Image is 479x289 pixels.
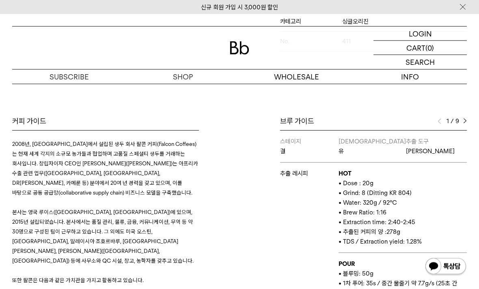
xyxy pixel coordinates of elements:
[12,277,144,284] span: 또한 팔콘은 다음과 같은 가치관을 가지고 활동하고 있습니다.
[339,199,397,207] span: • Water: 320g / 92°C
[455,117,459,126] span: 9
[12,117,199,126] div: 커피 가이드
[339,147,406,156] p: 유
[280,169,339,179] p: 추출 레시피
[406,55,435,69] p: SEARCH
[12,141,198,196] span: 2008년, [GEOGRAPHIC_DATA]에서 설립된 생두 회사 팔콘 커피(Falcon Coffees)는 현재 세계 각지의 소규모 농가들과 협업하며 고품질 스페셜티 생두를 ...
[373,41,467,55] a: CART (0)
[339,269,467,279] p: • 블루밍: 50g
[280,117,467,126] div: 브루 가이드
[280,138,301,146] span: 스테이지
[339,229,400,236] span: • 추출된 커피의 양 :278g
[445,117,449,126] span: 1
[451,117,454,126] span: /
[339,261,355,268] b: POUR
[126,70,239,84] a: SHOP
[339,138,406,146] span: [DEMOGRAPHIC_DATA]
[339,170,352,178] b: HOT
[409,27,432,41] p: LOGIN
[12,70,126,84] a: SUBSCRIBE
[406,138,429,146] span: 추출 도구
[339,219,415,226] span: • Extraction time: 2:40-2:45
[373,27,467,41] a: LOGIN
[339,190,412,197] span: • Grind: 8 (Ditting KR 804)
[425,41,434,55] p: (0)
[230,41,249,55] img: 로고
[406,41,425,55] p: CART
[339,238,422,246] span: • TDS / Extraction yield: 1.28%
[12,209,194,264] span: 본사는 영국 루이스([GEOGRAPHIC_DATA], [GEOGRAPHIC_DATA])에 있으며, 2015년 설립되었습니다. 본사에서는 품질 관리, 물류, 금융, 커뮤니케이션...
[353,70,467,84] p: INFO
[239,70,353,84] p: WHOLESALE
[339,180,373,187] span: • Dose : 20g
[406,147,467,156] p: [PERSON_NAME]
[339,209,386,216] span: • Brew Ratio: 1:16
[425,257,467,277] img: 카카오톡 채널 1:1 채팅 버튼
[201,4,278,11] a: 신규 회원 가입 시 3,000원 할인
[280,147,339,156] p: 결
